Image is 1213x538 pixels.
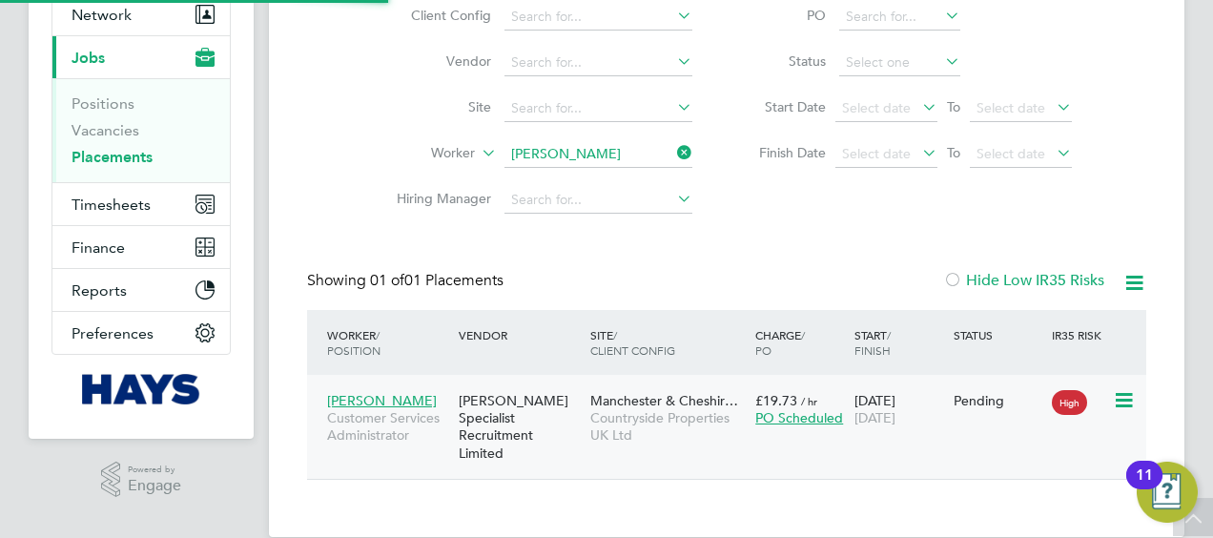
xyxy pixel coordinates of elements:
[590,409,746,444] span: Countryside Properties UK Ltd
[365,144,475,163] label: Worker
[740,7,826,24] label: PO
[370,271,504,290] span: 01 Placements
[381,7,491,24] label: Client Config
[52,269,230,311] button: Reports
[381,98,491,115] label: Site
[52,183,230,225] button: Timesheets
[740,98,826,115] label: Start Date
[52,312,230,354] button: Preferences
[381,190,491,207] label: Hiring Manager
[327,409,449,444] span: Customer Services Administrator
[977,99,1045,116] span: Select date
[454,383,586,471] div: [PERSON_NAME] Specialist Recruitment Limited
[72,121,139,139] a: Vacancies
[941,94,966,119] span: To
[72,49,105,67] span: Jobs
[740,52,826,70] label: Status
[82,374,201,404] img: hays-logo-retina.png
[322,318,454,367] div: Worker
[755,392,797,409] span: £19.73
[101,462,182,498] a: Powered byEngage
[839,50,960,76] input: Select one
[52,78,230,182] div: Jobs
[839,4,960,31] input: Search for...
[504,141,692,168] input: Search for...
[842,99,911,116] span: Select date
[590,327,675,358] span: / Client Config
[504,95,692,122] input: Search for...
[128,478,181,494] span: Engage
[72,281,127,300] span: Reports
[504,4,692,31] input: Search for...
[1047,318,1113,352] div: IR35 Risk
[977,145,1045,162] span: Select date
[590,392,738,409] span: Manchester & Cheshir…
[72,324,154,342] span: Preferences
[370,271,404,290] span: 01 of
[72,196,151,214] span: Timesheets
[850,383,949,436] div: [DATE]
[72,148,153,166] a: Placements
[854,327,891,358] span: / Finish
[327,327,380,358] span: / Position
[1136,475,1153,500] div: 11
[52,36,230,78] button: Jobs
[850,318,949,367] div: Start
[755,327,805,358] span: / PO
[72,238,125,257] span: Finance
[51,374,231,404] a: Go to home page
[740,144,826,161] label: Finish Date
[52,226,230,268] button: Finance
[504,50,692,76] input: Search for...
[750,318,850,367] div: Charge
[322,382,1146,398] a: [PERSON_NAME]Customer Services Administrator[PERSON_NAME] Specialist Recruitment LimitedMancheste...
[381,52,491,70] label: Vendor
[72,94,134,113] a: Positions
[755,409,843,426] span: PO Scheduled
[801,394,817,408] span: / hr
[943,271,1104,290] label: Hide Low IR35 Risks
[586,318,750,367] div: Site
[954,392,1043,409] div: Pending
[327,392,437,409] span: [PERSON_NAME]
[454,318,586,352] div: Vendor
[1137,462,1198,523] button: Open Resource Center, 11 new notifications
[307,271,507,291] div: Showing
[72,6,132,24] span: Network
[842,145,911,162] span: Select date
[949,318,1048,352] div: Status
[854,409,895,426] span: [DATE]
[504,187,692,214] input: Search for...
[1052,390,1087,415] span: High
[941,140,966,165] span: To
[128,462,181,478] span: Powered by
